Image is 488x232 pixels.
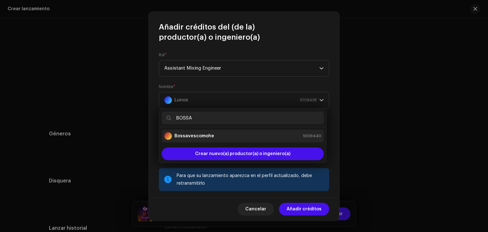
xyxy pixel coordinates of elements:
[164,92,319,108] span: Seleccionar productor(a) o ingeniero(a)
[287,203,322,215] span: Añadir créditos
[174,92,188,108] strong: Lunox
[303,133,321,139] span: 1009440
[195,147,290,160] span: Crear nuevo(a) productor(a) o ingeniero(a)
[159,52,167,58] label: Rol
[159,127,326,145] ul: Option List
[319,92,324,108] div: dropdown trigger
[159,84,175,89] label: Nombre
[319,60,324,76] div: dropdown trigger
[238,203,274,215] button: Cancelar
[159,22,329,42] span: Añadir créditos del (de la) productor(a) o ingeniero(a)
[177,172,324,187] div: Para que su lanzamiento aparezca en el perfil actualizado, debe retransmitirlo
[174,133,214,139] strong: Bossavescomohe
[164,60,319,76] span: Assistant Mixing Engineer
[162,130,324,142] li: Bossavescomohe
[159,196,191,202] small: Perfiles de artistas
[245,203,266,215] span: Cancelar
[300,92,317,108] span: 1009438
[279,203,329,215] button: Añadir créditos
